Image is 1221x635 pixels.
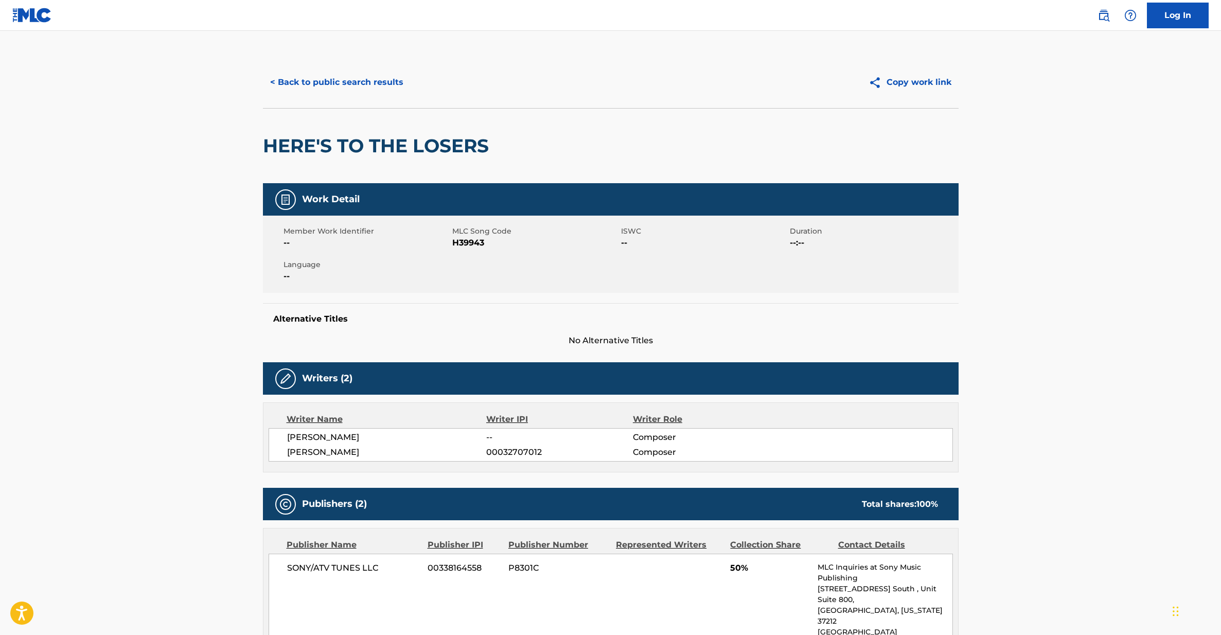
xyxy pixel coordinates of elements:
[818,584,952,605] p: [STREET_ADDRESS] South , Unit Suite 800,
[452,237,618,249] span: H39943
[428,562,501,574] span: 00338164558
[302,498,367,510] h5: Publishers (2)
[452,226,618,237] span: MLC Song Code
[1147,3,1209,28] a: Log In
[616,539,722,551] div: Represented Writers
[633,446,766,458] span: Composer
[263,69,411,95] button: < Back to public search results
[1124,9,1137,22] img: help
[287,539,420,551] div: Publisher Name
[1170,586,1221,635] iframe: Chat Widget
[508,562,608,574] span: P8301C
[1173,596,1179,627] div: Drag
[273,314,948,324] h5: Alternative Titles
[287,431,487,444] span: [PERSON_NAME]
[284,259,450,270] span: Language
[279,193,292,206] img: Work Detail
[284,226,450,237] span: Member Work Identifier
[486,413,633,426] div: Writer IPI
[486,431,632,444] span: --
[302,373,352,384] h5: Writers (2)
[508,539,608,551] div: Publisher Number
[284,270,450,283] span: --
[818,562,952,584] p: MLC Inquiries at Sony Music Publishing
[633,431,766,444] span: Composer
[916,499,938,509] span: 100 %
[790,237,956,249] span: --:--
[621,237,787,249] span: --
[1098,9,1110,22] img: search
[486,446,632,458] span: 00032707012
[302,193,360,205] h5: Work Detail
[12,8,52,23] img: MLC Logo
[287,562,420,574] span: SONY/ATV TUNES LLC
[263,334,959,347] span: No Alternative Titles
[263,134,494,157] h2: HERE'S TO THE LOSERS
[790,226,956,237] span: Duration
[869,76,887,89] img: Copy work link
[428,539,501,551] div: Publisher IPI
[633,413,766,426] div: Writer Role
[287,446,487,458] span: [PERSON_NAME]
[862,498,938,510] div: Total shares:
[279,498,292,510] img: Publishers
[279,373,292,385] img: Writers
[621,226,787,237] span: ISWC
[730,539,830,551] div: Collection Share
[1120,5,1141,26] div: Help
[284,237,450,249] span: --
[818,605,952,627] p: [GEOGRAPHIC_DATA], [US_STATE] 37212
[1093,5,1114,26] a: Public Search
[730,562,810,574] span: 50%
[287,413,487,426] div: Writer Name
[861,69,959,95] button: Copy work link
[838,539,938,551] div: Contact Details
